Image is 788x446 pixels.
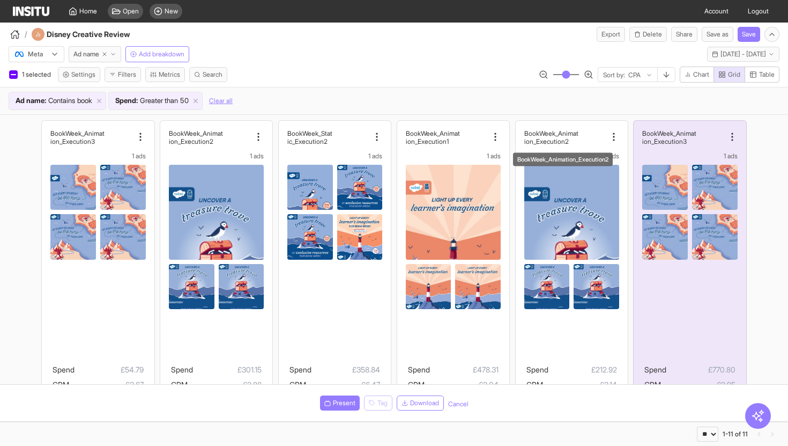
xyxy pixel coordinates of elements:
h2: BookWeek_Animat [524,129,578,137]
span: CPM [53,380,69,389]
span: £3.04 [425,378,499,391]
span: / [25,29,27,40]
div: Disney Creative Review [32,28,159,41]
button: Clear all [209,92,233,110]
button: Chart [680,67,714,83]
span: £3.88 [188,378,262,391]
span: Add breakdown [139,50,184,59]
span: Sort by: [603,71,625,79]
button: Search [189,67,227,82]
span: Spend : [115,96,138,106]
span: CPM [526,380,543,389]
div: Spend:Greater than50 [109,92,202,109]
h2: ion_Execution3 [642,137,687,145]
div: 1 ads [642,152,737,160]
div: BookWeek_Animation_Execution2 [169,129,251,145]
button: Table [745,67,779,83]
h2: ion_Execution2 [524,137,569,145]
h2: ic_Execution2 [287,137,328,145]
span: Tagging is currently only available for Ads [364,396,392,411]
span: Spend [526,365,548,374]
span: Ad name [73,50,99,59]
span: Table [759,70,775,79]
div: Ad name:Containsbook [9,92,106,109]
span: Spend [408,365,430,374]
span: Greater than [140,96,178,106]
span: Home [79,7,97,16]
h2: BookWeek_Animat [169,129,223,137]
button: Save as [702,27,733,42]
button: Delete [629,27,667,42]
span: Contains [48,96,75,106]
h2: BookWeek_Animat [642,129,696,137]
button: Download [397,396,444,411]
span: £358.84 [311,363,380,376]
h2: ion_Execution2 [169,137,213,145]
img: Logo [13,6,49,16]
span: CPM [289,380,306,389]
span: CPM [408,380,425,389]
span: £54.79 [75,363,143,376]
h2: BookWeek_Animat [406,129,460,137]
span: Search [203,70,222,79]
span: Open [123,7,139,16]
div: 1 ads [169,152,264,160]
span: £301.15 [193,363,262,376]
span: Spend [53,365,75,374]
div: BookWeek_Static_Execution2 [287,129,369,145]
span: CPM [171,380,188,389]
h2: ion_Execution1 [406,137,449,145]
button: Ad name [69,46,121,62]
span: 1 selected [22,70,53,78]
div: BookWeek_Animation_Execution3 [50,129,132,145]
span: Spend [171,365,193,374]
div: 1 ads [287,152,382,160]
button: / [9,28,27,41]
button: Tag [364,396,392,411]
button: Export [597,27,625,42]
span: £3.67 [69,378,143,391]
button: Add breakdown [125,46,189,62]
div: 1 ads [406,152,501,160]
span: £6.47 [306,378,380,391]
h2: ion_Execution3 [50,137,95,145]
div: 1 ads [50,152,145,160]
span: Settings [71,70,95,79]
button: Save [738,27,760,42]
button: Share [671,27,697,42]
span: Spend [289,365,311,374]
div: 1-11 of 11 [723,430,748,438]
span: £212.92 [548,363,617,376]
span: £2.95 [661,378,735,391]
button: Present [320,396,360,411]
span: Download [410,399,439,407]
button: Metrics [145,67,185,82]
div: BookWeek_Animation_Execution2 [524,129,606,145]
button: Filters [105,67,141,82]
h2: BookWeek_Stat [287,129,332,137]
button: Cancel [448,400,469,408]
span: Chart [693,70,709,79]
div: BookWeek_Animation_Execution3 [642,129,724,145]
span: Grid [728,70,740,79]
span: Ad name : [16,96,46,106]
button: Settings [58,67,100,82]
span: £770.80 [666,363,735,376]
h4: Disney Creative Review [47,29,159,40]
span: £478.31 [430,363,499,376]
span: 50 [180,96,189,106]
span: CPM [644,380,661,389]
div: BookWeek_Animation_Execution1 [406,129,488,145]
div: BookWeek_Animation_Execution2 [513,153,613,166]
button: [DATE] - [DATE] [707,47,779,62]
span: [DATE] - [DATE] [720,50,766,59]
button: Grid [713,67,745,83]
span: Spend [644,365,666,374]
span: New [165,7,178,16]
span: book [77,96,92,106]
span: Tag [377,399,388,407]
span: Present [333,399,355,407]
span: £3.14 [543,378,617,391]
h2: BookWeek_Animat [50,129,105,137]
